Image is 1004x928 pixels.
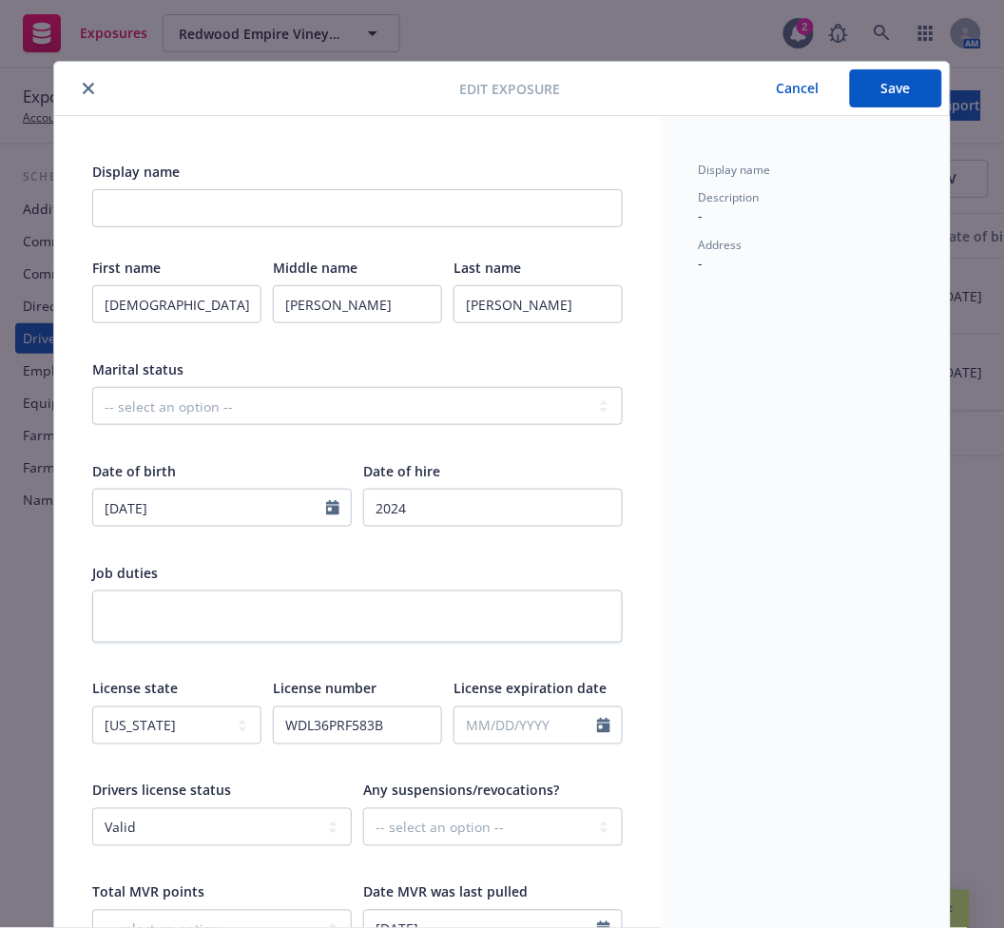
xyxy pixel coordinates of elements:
svg: Calendar [326,500,339,515]
svg: Calendar [597,718,610,733]
span: First name [92,259,161,277]
span: Total MVR points [92,883,204,901]
span: Date of birth [92,462,176,480]
span: Marital status [92,360,183,378]
span: Middle name [273,259,357,277]
span: Any suspensions/revocations? [363,782,559,800]
input: MM/DD/YYYY [93,490,326,526]
span: Display name [92,163,180,181]
span: Edit exposure [459,79,560,99]
span: License expiration date [454,680,607,698]
span: Description [699,189,760,205]
span: Drivers license status [92,782,231,800]
button: Cancel [746,69,850,107]
span: Date MVR was last pulled [363,883,528,901]
span: License state [92,680,178,698]
span: - [699,206,704,224]
span: Display name [699,162,771,178]
button: Save [850,69,942,107]
button: close [77,77,100,100]
span: Address [699,237,743,253]
span: Last name [454,259,521,277]
span: Job duties [92,564,158,582]
span: Date of hire [363,462,440,480]
input: MM/DD/YYYY [454,707,597,744]
span: - [699,254,704,272]
span: License number [273,680,376,698]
